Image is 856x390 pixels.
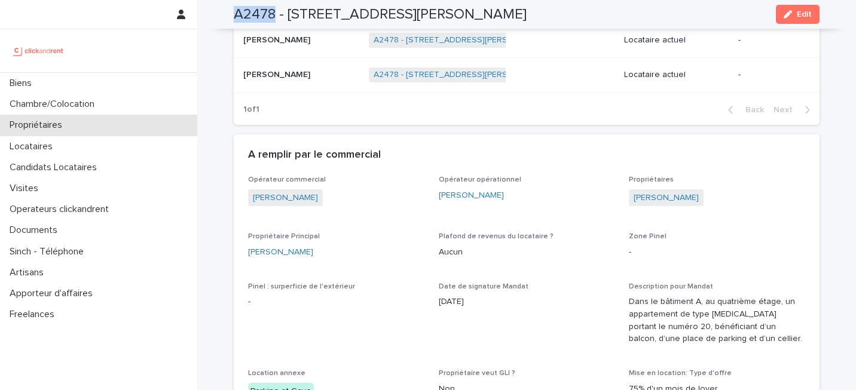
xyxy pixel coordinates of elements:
[243,33,313,45] p: [PERSON_NAME]
[248,233,320,240] span: Propriétaire Principal
[5,162,106,173] p: Candidats Locataires
[439,246,615,259] p: Aucun
[248,149,381,162] h2: A remplir par le commercial
[243,67,313,80] p: [PERSON_NAME]
[624,35,729,45] p: Locataire actuel
[629,233,667,240] span: Zone Pinel
[634,192,699,204] a: [PERSON_NAME]
[738,106,764,114] span: Back
[234,23,820,58] tr: [PERSON_NAME][PERSON_NAME] A2478 - [STREET_ADDRESS][PERSON_NAME] Locataire actuel-
[439,296,615,308] p: [DATE]
[629,370,732,377] span: Mise en location: Type d'offre
[5,246,93,257] p: Sinch - Téléphone
[5,99,104,110] p: Chambre/Colocation
[5,225,67,236] p: Documents
[624,70,729,80] p: Locataire actuel
[234,6,527,23] h2: A2478 - [STREET_ADDRESS][PERSON_NAME]
[5,119,72,131] p: Propriétaires
[5,204,118,215] p: Operateurs clickandrent
[439,176,521,183] span: Opérateur opérationnel
[5,183,48,194] p: Visites
[719,105,769,115] button: Back
[439,283,528,290] span: Date de signature Mandat
[629,283,713,290] span: Description pour Mandat
[769,105,820,115] button: Next
[738,35,800,45] p: -
[776,5,820,24] button: Edit
[439,370,515,377] span: Propriétaire veut GLI ?
[797,10,812,19] span: Edit
[248,283,355,290] span: Pinel : surperficie de l'extérieur
[629,246,805,259] p: -
[248,370,305,377] span: Location annexe
[5,288,102,299] p: Apporteur d'affaires
[5,78,41,89] p: Biens
[774,106,800,114] span: Next
[234,95,269,124] p: 1 of 1
[374,35,550,45] a: A2478 - [STREET_ADDRESS][PERSON_NAME]
[248,176,326,183] span: Opérateur commercial
[234,57,820,92] tr: [PERSON_NAME][PERSON_NAME] A2478 - [STREET_ADDRESS][PERSON_NAME] Locataire actuel-
[629,296,805,345] p: Dans le bâtiment A, au quatrième étage, un appartement de type [MEDICAL_DATA] portant le numéro 2...
[10,39,68,63] img: UCB0brd3T0yccxBKYDjQ
[5,141,62,152] p: Locataires
[439,233,554,240] span: Plafond de revenus du locataire ?
[738,70,800,80] p: -
[439,189,504,202] a: [PERSON_NAME]
[248,246,313,259] a: [PERSON_NAME]
[5,267,53,278] p: Artisans
[5,309,64,320] p: Freelances
[629,176,674,183] span: Propriétaires
[248,296,424,308] p: -
[253,192,318,204] a: [PERSON_NAME]
[374,70,550,80] a: A2478 - [STREET_ADDRESS][PERSON_NAME]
